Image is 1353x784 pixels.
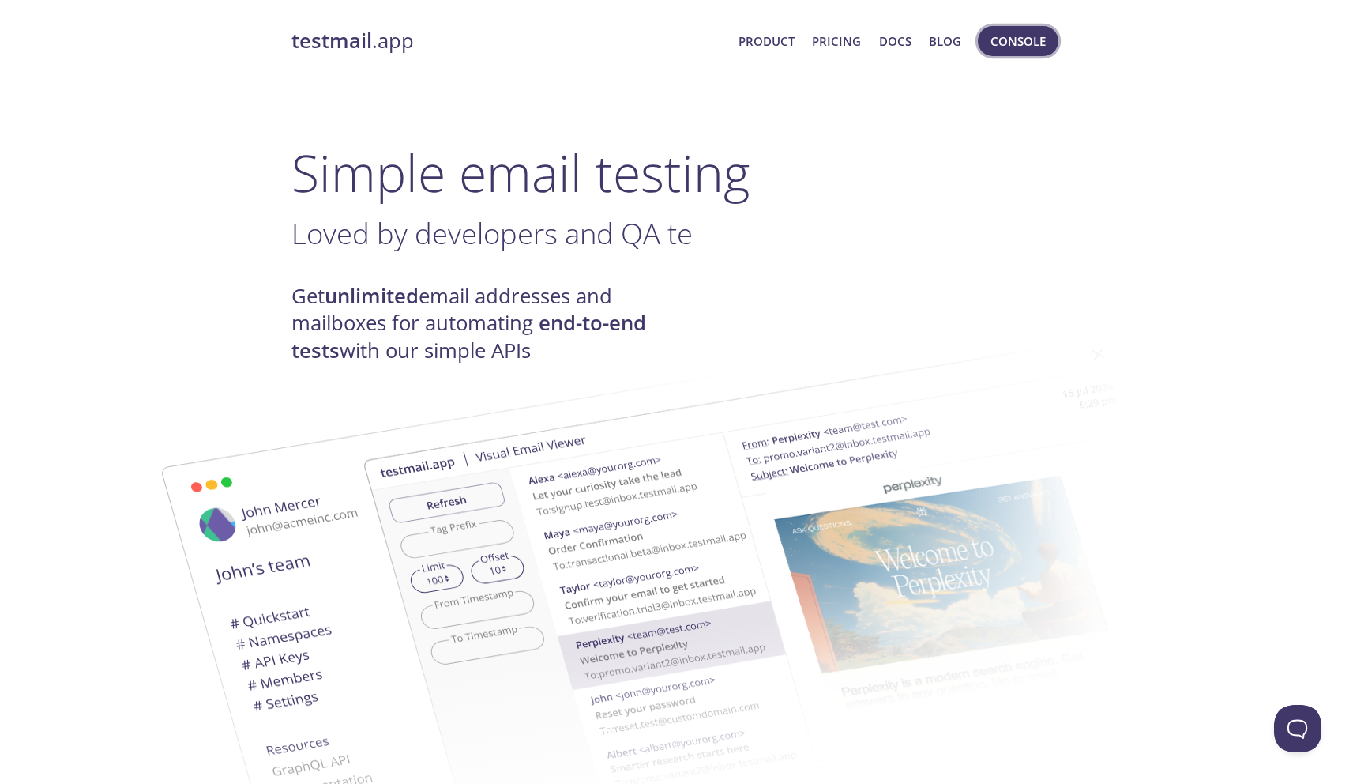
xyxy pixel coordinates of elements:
a: Pricing [812,31,861,51]
span: Loved by developers and QA te [291,213,693,253]
a: Blog [929,31,961,51]
a: Product [739,31,795,51]
strong: end-to-end tests [291,309,646,364]
span: Console [990,31,1046,51]
a: testmail.app [291,28,727,55]
strong: testmail [291,27,372,55]
a: Docs [879,31,911,51]
button: Console [978,26,1058,56]
h1: Simple email testing [291,142,1062,203]
iframe: Help Scout Beacon - Open [1274,705,1321,752]
h4: Get email addresses and mailboxes for automating with our simple APIs [291,283,677,364]
strong: unlimited [325,282,419,310]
